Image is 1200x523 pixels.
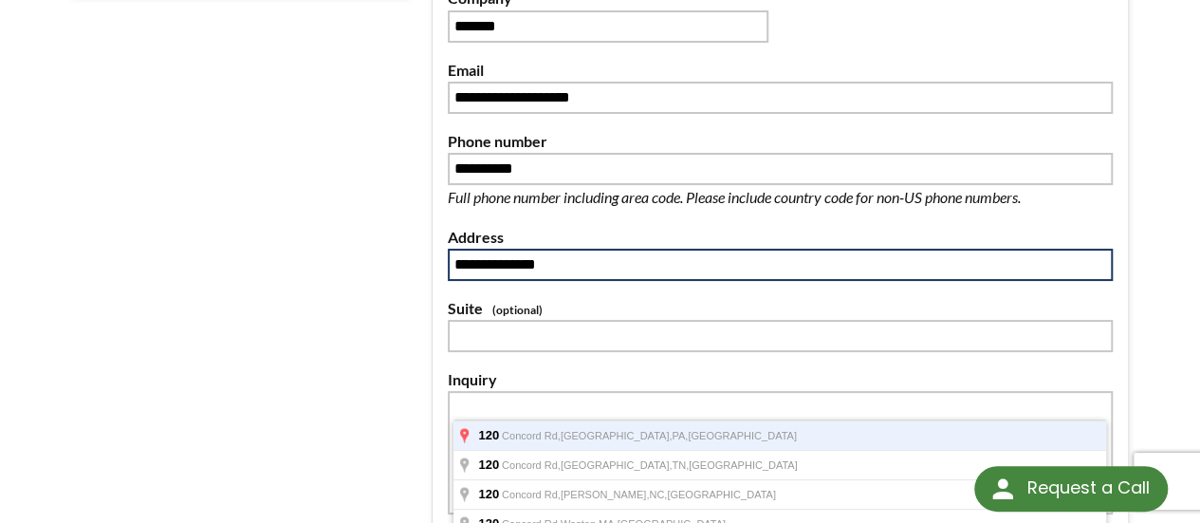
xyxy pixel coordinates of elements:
span: [PERSON_NAME], [561,489,650,500]
span: 120 [478,458,499,472]
span: 120 [478,487,499,501]
span: [GEOGRAPHIC_DATA] [688,430,797,441]
span: TN, [672,459,689,471]
label: Email [448,58,1113,83]
label: Address [448,225,1113,250]
div: Request a Call [1026,466,1149,510]
label: Suite [448,296,1113,321]
span: [GEOGRAPHIC_DATA], [561,430,673,441]
div: Request a Call [974,466,1168,512]
span: PA, [672,430,688,441]
label: Phone number [448,129,1113,154]
label: Inquiry [448,367,1113,392]
span: [GEOGRAPHIC_DATA] [689,459,798,471]
span: Concord Rd, [502,430,561,441]
span: [GEOGRAPHIC_DATA] [667,489,776,500]
span: 120 [478,428,499,442]
img: round button [988,474,1018,504]
span: NC, [649,489,667,500]
p: Full phone number including area code. Please include country code for non-US phone numbers. [448,185,1083,210]
span: Concord Rd, [502,489,561,500]
span: [GEOGRAPHIC_DATA], [561,459,673,471]
span: Concord Rd, [502,459,561,471]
